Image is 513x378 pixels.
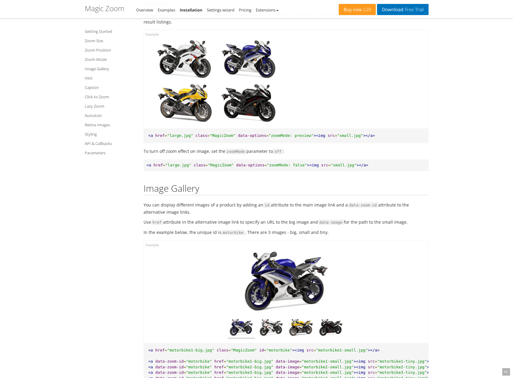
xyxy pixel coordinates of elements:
[184,370,186,375] span: =
[186,359,212,364] span: "motorbike"
[158,7,175,13] a: Examples
[85,121,136,128] a: Retina Images
[151,220,163,225] code: href
[263,203,271,208] code: id
[221,230,245,235] code: motorbike
[259,348,264,352] span: id
[302,370,353,375] span: "motorbike3-small.jpg"
[165,163,191,167] span: "large.jpg"
[236,163,264,167] span: data-options
[328,163,331,167] span: =
[363,133,375,138] span: ></a>
[368,348,379,352] span: ></a>
[186,365,212,369] span: "motorbike"
[368,365,375,369] span: src
[337,133,363,138] span: "small.jpg"
[205,163,208,167] span: =
[375,359,377,364] span: =
[313,348,316,352] span: =
[165,133,167,138] span: =
[316,348,368,352] span: "motorbike1-small.jpg"
[144,229,429,236] p: In the example below, the unique id is . There are 3 images - big, small and tiny.
[353,359,365,364] span: ><img
[165,348,167,352] span: =
[85,65,136,72] a: Image Gallery
[155,348,165,352] span: href
[266,133,269,138] span: =
[224,365,226,369] span: =
[85,140,136,147] a: API & Callbacks
[238,250,334,314] img: yzf-r6-blue-4.jpg
[210,133,236,138] span: "MagicZoom"
[256,7,278,13] a: Extensions
[239,7,251,13] a: Pricing
[287,319,315,339] img: yzf-r6-yellow-4.jpg
[353,365,365,369] span: ><img
[217,348,229,352] span: class
[180,7,202,13] a: Installation
[144,219,429,226] p: Use attribute in the alternative image link to specify an URL to the big image and for the path t...
[302,365,353,369] span: "motorbike2-small.jpg"
[362,7,371,12] span: £29
[184,365,186,369] span: =
[85,56,136,63] a: Zoom Mode
[85,131,136,138] a: Styling
[427,359,439,364] span: ></a>
[258,319,285,339] img: yzf-r6-white-4.jpg
[85,112,136,119] a: Autostart
[377,370,427,375] span: "motorbike3-tiny.jpg"
[321,163,328,167] span: src
[427,365,439,369] span: ></a>
[214,370,224,375] span: href
[186,370,212,375] span: "motorbike"
[375,370,377,375] span: =
[377,365,427,369] span: "motorbike2-tiny.jpg"
[154,39,215,80] img: yzf-r6-white-3.jpg
[292,348,304,352] span: ><img
[214,359,224,364] span: href
[377,359,427,364] span: "motorbike1-tiny.jpg"
[85,37,136,44] a: Zoom Size
[85,93,136,100] a: Click to Zoom
[264,348,266,352] span: =
[238,133,266,138] span: data-options
[154,163,163,167] span: href
[302,359,353,364] span: "motorbike1-small.jpg"
[218,83,279,124] img: yzf-r6-black-3.jpg
[368,370,375,375] span: src
[163,163,165,167] span: =
[313,133,325,138] span: ><img
[224,370,226,375] span: =
[335,133,337,138] span: =
[269,133,314,138] span: "zoomMode: preview"
[85,84,136,91] a: Caption
[229,348,231,352] span: =
[148,370,153,375] span: <a
[331,163,356,167] span: "small.jpg"
[136,7,153,13] a: Overview
[85,5,124,12] h1: Magic Zoom
[276,365,299,369] span: data-image
[307,163,319,167] span: ><img
[85,74,136,82] a: Hint
[167,133,193,138] span: "large.jpg"
[155,370,184,375] span: data-zoom-id
[276,359,299,364] span: data-image
[231,348,257,352] span: "MagicZoom"
[377,4,428,15] a: DownloadFree Trial
[85,149,136,156] a: Parameters
[85,28,136,35] a: Getting Started
[148,365,153,369] span: <a
[299,370,302,375] span: =
[276,370,299,375] span: data-image
[194,163,205,167] span: class
[264,163,267,167] span: =
[85,102,136,110] a: Lazy Zoom
[147,163,151,167] span: <a
[328,133,334,138] span: src
[167,348,214,352] span: "motorbike1-big.jpg"
[214,365,224,369] span: href
[225,149,247,154] code: zoomMode
[154,83,215,124] img: yzf-r6-yellow-3.jpg
[299,359,302,364] span: =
